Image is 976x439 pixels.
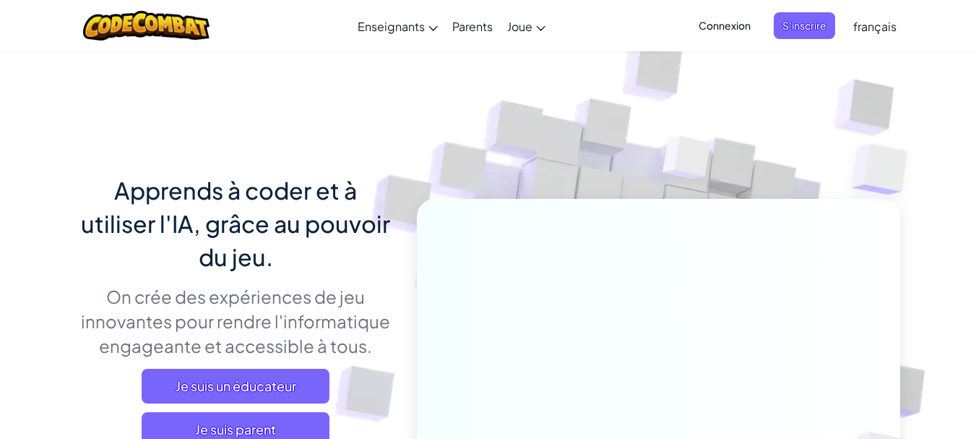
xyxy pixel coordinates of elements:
img: CodeCombat logo [83,11,210,41]
a: Parents [445,7,500,46]
span: Joue [507,19,532,34]
a: Enseignants [350,7,445,46]
a: Joue [500,7,553,46]
span: français [853,19,897,34]
span: Apprends à coder et à utiliser l'IA, grâce au pouvoir du jeu. [81,176,390,271]
span: Enseignants [358,19,425,34]
button: S'inscrire [774,12,835,39]
a: Je suis un éducateur [142,369,329,404]
p: On crée des expériences de jeu innovantes pour rendre l'informatique engageante et accessible à t... [77,284,395,358]
img: Overlap cubes [823,108,948,231]
img: Overlap cubes [635,108,739,216]
button: Connexion [690,12,759,39]
a: français [846,7,904,46]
